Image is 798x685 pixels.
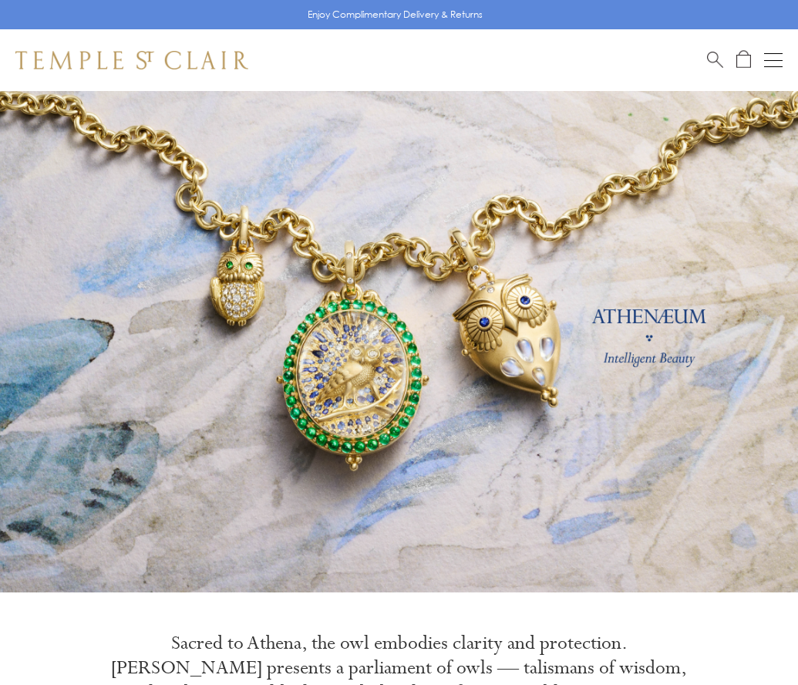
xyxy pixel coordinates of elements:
img: Temple St. Clair [15,51,248,69]
a: Search [707,50,723,69]
button: Open navigation [764,51,783,69]
a: Open Shopping Bag [736,50,751,69]
p: Enjoy Complimentary Delivery & Returns [308,7,483,22]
